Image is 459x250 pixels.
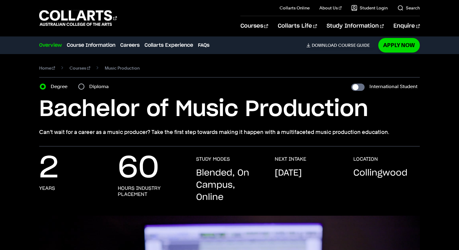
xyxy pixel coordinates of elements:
[275,167,302,179] p: [DATE]
[312,43,337,48] span: Download
[196,156,230,162] h3: STUDY MODES
[369,82,417,91] label: International Student
[39,96,420,123] h1: Bachelor of Music Production
[105,64,140,72] span: Music Production
[351,5,388,11] a: Student Login
[353,167,407,179] p: Collingwood
[278,16,317,36] a: Collarts Life
[67,42,115,49] a: Course Information
[144,42,193,49] a: Collarts Experience
[89,82,112,91] label: Diploma
[39,156,59,180] p: 2
[118,185,184,197] h3: hours industry placement
[306,43,375,48] a: DownloadCourse Guide
[39,185,55,191] h3: Years
[280,5,310,11] a: Collarts Online
[196,167,263,204] p: Blended, On Campus, Online
[70,64,90,72] a: Courses
[39,9,117,27] div: Go to homepage
[319,5,342,11] a: About Us
[120,42,140,49] a: Careers
[198,42,209,49] a: FAQs
[240,16,268,36] a: Courses
[118,156,159,180] p: 60
[51,82,71,91] label: Degree
[327,16,384,36] a: Study Information
[39,128,420,136] p: Can’t wait for a career as a music producer? Take the first step towards making it happen with a ...
[393,16,420,36] a: Enquire
[275,156,306,162] h3: NEXT INTAKE
[39,64,55,72] a: Home
[397,5,420,11] a: Search
[353,156,378,162] h3: LOCATION
[39,42,62,49] a: Overview
[378,38,420,52] a: Apply Now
